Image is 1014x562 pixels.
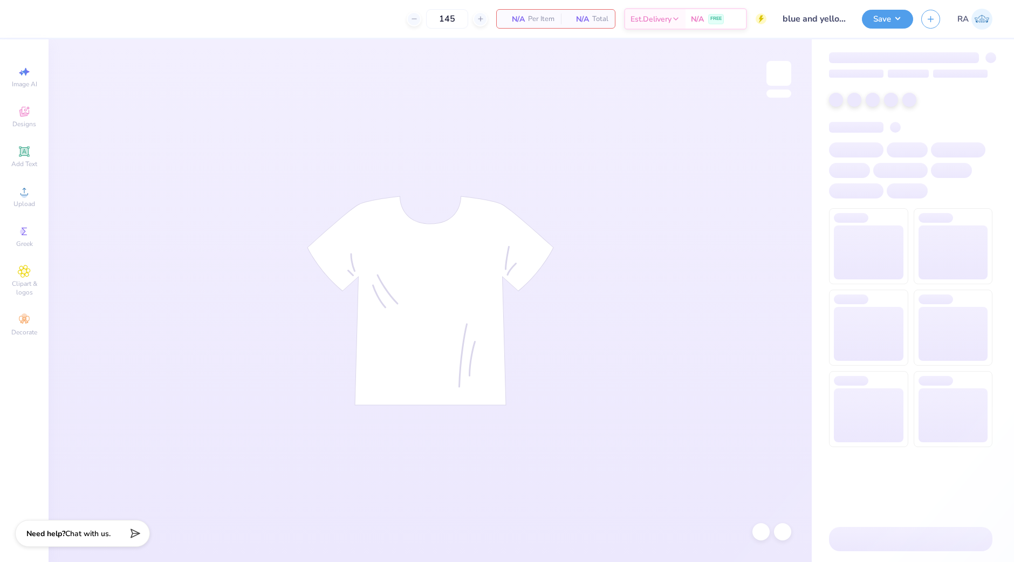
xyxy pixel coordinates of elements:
[957,13,969,25] span: RA
[971,9,992,30] img: Riley Ash
[691,13,704,25] span: N/A
[12,120,36,128] span: Designs
[503,13,525,25] span: N/A
[957,9,992,30] a: RA
[11,328,37,337] span: Decorate
[775,8,854,30] input: Untitled Design
[426,9,468,29] input: – –
[592,13,608,25] span: Total
[5,279,43,297] span: Clipart & logos
[12,80,37,88] span: Image AI
[13,200,35,208] span: Upload
[567,13,589,25] span: N/A
[862,10,913,29] button: Save
[710,15,722,23] span: FREE
[11,160,37,168] span: Add Text
[26,529,65,539] strong: Need help?
[528,13,554,25] span: Per Item
[631,13,672,25] span: Est. Delivery
[307,196,554,406] img: tee-skeleton.svg
[65,529,111,539] span: Chat with us.
[16,239,33,248] span: Greek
